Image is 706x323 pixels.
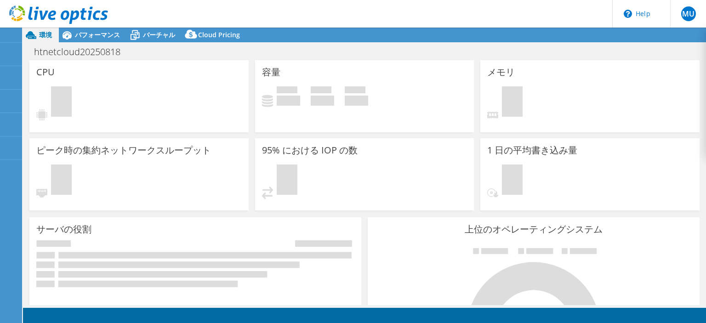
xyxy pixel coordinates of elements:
span: 合計 [345,86,365,96]
span: 空き [311,86,331,96]
span: 保留中 [277,164,297,197]
span: 環境 [39,30,52,39]
h3: ピーク時の集約ネットワークスループット [36,145,211,155]
h3: 上位のオペレーティングシステム [375,224,693,234]
span: 保留中 [502,86,523,119]
span: 保留中 [51,86,72,119]
h3: 1 日の平均書き込み量 [487,145,577,155]
span: Cloud Pricing [198,30,240,39]
svg: \n [624,10,632,18]
h4: 0 GiB [345,96,368,106]
h1: htnetcloud20250818 [30,47,135,57]
h3: メモリ [487,67,515,77]
span: 保留中 [502,164,523,197]
h4: 0 GiB [277,96,300,106]
h4: 0 GiB [311,96,334,106]
span: パフォーマンス [75,30,120,39]
span: MU [681,6,696,21]
span: 保留中 [51,164,72,197]
span: バーチャル [143,30,175,39]
span: 使用済み [277,86,297,96]
h3: サーバの役割 [36,224,91,234]
h3: 容量 [262,67,280,77]
h3: 95% における IOP の数 [262,145,358,155]
h3: CPU [36,67,55,77]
